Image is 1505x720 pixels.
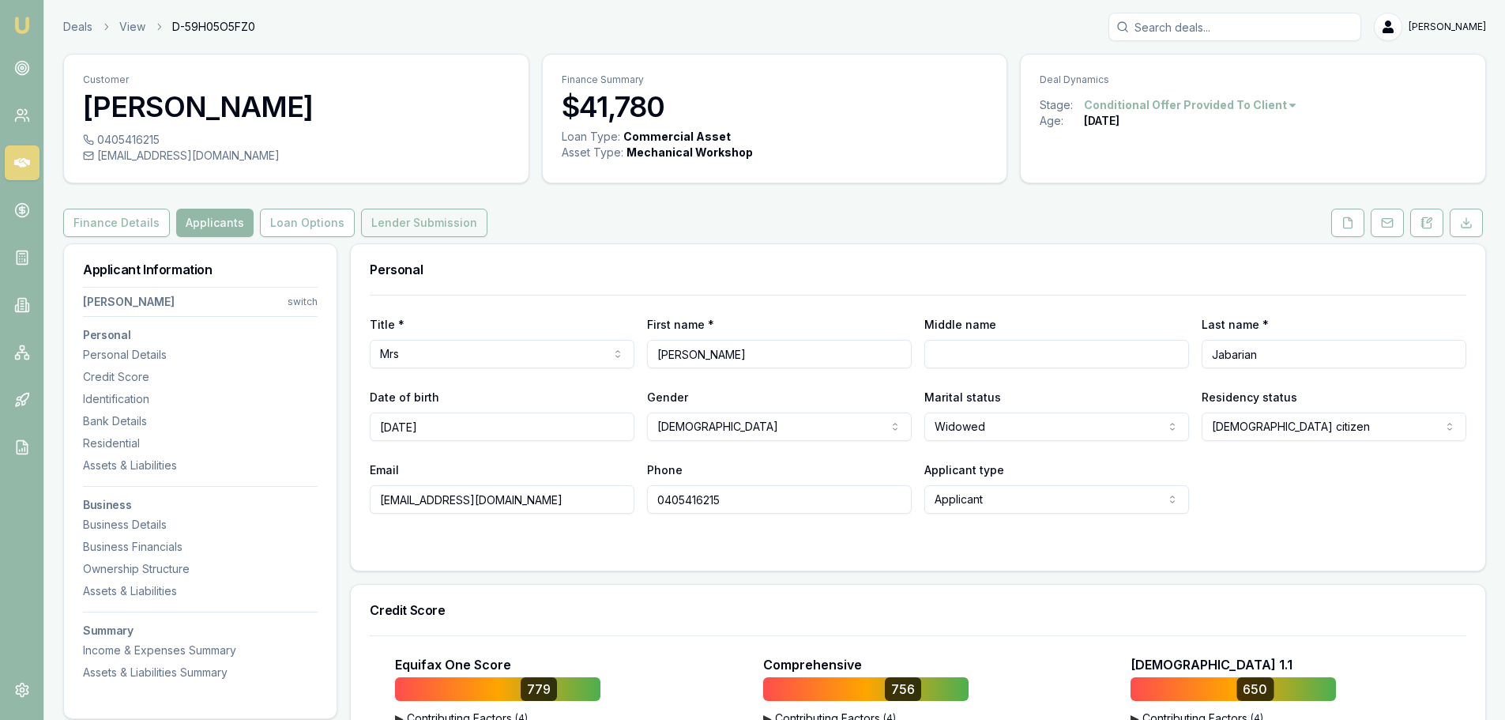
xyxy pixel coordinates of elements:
[83,148,510,164] div: [EMAIL_ADDRESS][DOMAIN_NAME]
[83,583,318,599] div: Assets & Liabilities
[370,413,634,441] input: DD/MM/YYYY
[1131,655,1292,674] p: [DEMOGRAPHIC_DATA] 1.1
[13,16,32,35] img: emu-icon-u.png
[83,561,318,577] div: Ownership Structure
[1084,97,1298,113] button: Conditional Offer Provided To Client
[83,665,318,680] div: Assets & Liabilities Summary
[83,91,510,123] h3: [PERSON_NAME]
[1202,318,1269,331] label: Last name *
[83,643,318,658] div: Income & Expenses Summary
[361,209,487,237] button: Lender Submission
[83,458,318,473] div: Assets & Liabilities
[288,296,318,308] div: switch
[647,463,683,477] label: Phone
[172,19,255,35] span: D-59H05O5FZ0
[83,74,510,86] p: Customer
[521,677,557,701] div: 779
[370,263,1466,276] h3: Personal
[83,369,318,385] div: Credit Score
[83,413,318,429] div: Bank Details
[83,263,318,276] h3: Applicant Information
[562,74,988,86] p: Finance Summary
[83,347,318,363] div: Personal Details
[1040,97,1084,113] div: Stage:
[83,391,318,407] div: Identification
[924,318,996,331] label: Middle name
[119,19,145,35] a: View
[1202,390,1297,404] label: Residency status
[83,625,318,636] h3: Summary
[83,435,318,451] div: Residential
[1040,74,1466,86] p: Deal Dynamics
[83,132,510,148] div: 0405416215
[1409,21,1486,33] span: [PERSON_NAME]
[63,19,255,35] nav: breadcrumb
[1084,113,1119,129] div: [DATE]
[83,499,318,511] h3: Business
[83,539,318,555] div: Business Financials
[626,145,753,160] div: Mechanical Workshop
[358,209,491,237] a: Lender Submission
[647,390,688,404] label: Gender
[173,209,257,237] a: Applicants
[562,145,623,160] div: Asset Type :
[623,129,731,145] div: Commercial Asset
[370,318,404,331] label: Title *
[370,604,1466,616] h3: Credit Score
[763,655,862,674] p: Comprehensive
[83,517,318,533] div: Business Details
[176,209,254,237] button: Applicants
[562,91,988,123] h3: $41,780
[924,390,1001,404] label: Marital status
[370,463,399,477] label: Email
[260,209,355,237] button: Loan Options
[924,463,1004,477] label: Applicant type
[1236,677,1274,701] div: 650
[395,655,511,674] p: Equifax One Score
[647,485,912,514] input: 0431 234 567
[370,390,439,404] label: Date of birth
[257,209,358,237] a: Loan Options
[63,19,92,35] a: Deals
[647,318,714,331] label: First name *
[1040,113,1084,129] div: Age:
[1108,13,1361,41] input: Search deals
[63,209,173,237] a: Finance Details
[562,129,620,145] div: Loan Type:
[885,677,921,701] div: 756
[63,209,170,237] button: Finance Details
[83,294,175,310] div: [PERSON_NAME]
[83,330,318,341] h3: Personal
